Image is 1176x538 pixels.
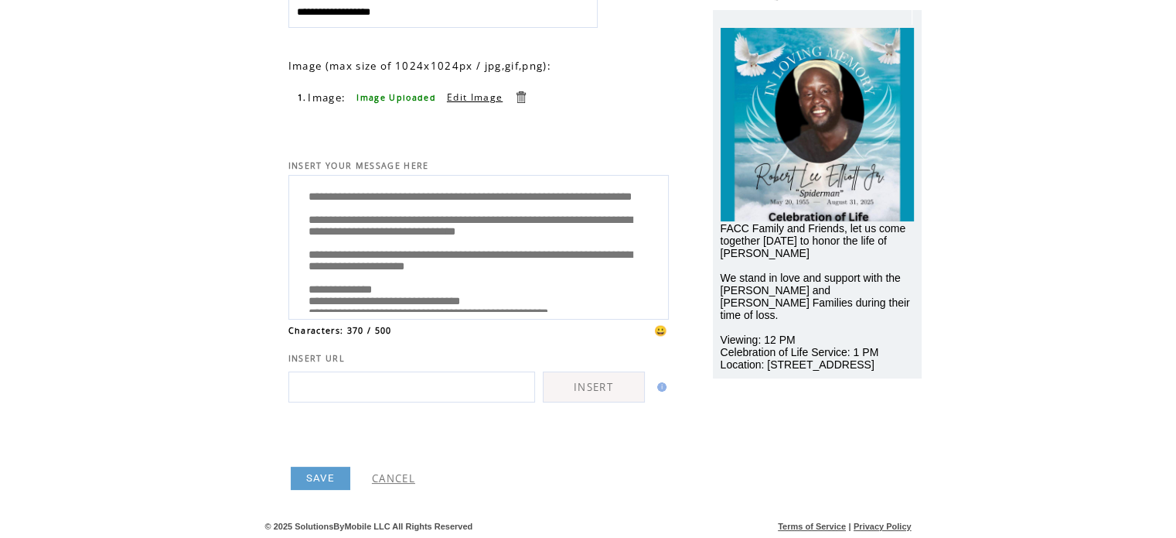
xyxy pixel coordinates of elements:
a: Edit Image [447,91,503,104]
span: INSERT YOUR MESSAGE HERE [288,160,429,171]
a: SAVE [291,467,350,490]
a: Terms of Service [778,522,846,531]
a: Privacy Policy [854,522,912,531]
a: Delete this item [513,90,528,105]
span: Characters: 370 / 500 [288,325,392,336]
span: Image Uploaded [356,92,436,103]
span: 1. [298,92,307,103]
img: help.gif [653,382,666,392]
span: | [848,522,850,531]
span: Image (max size of 1024x1024px / jpg,gif,png): [288,59,551,73]
a: CANCEL [372,471,415,485]
span: INSERT URL [288,353,345,364]
span: Image: [308,91,346,105]
a: INSERT [543,372,645,403]
span: FACC Family and Friends, let us come together [DATE] to honor the life of [PERSON_NAME] We stand ... [721,222,910,371]
span: 😀 [654,324,668,338]
span: © 2025 SolutionsByMobile LLC All Rights Reserved [265,522,473,531]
